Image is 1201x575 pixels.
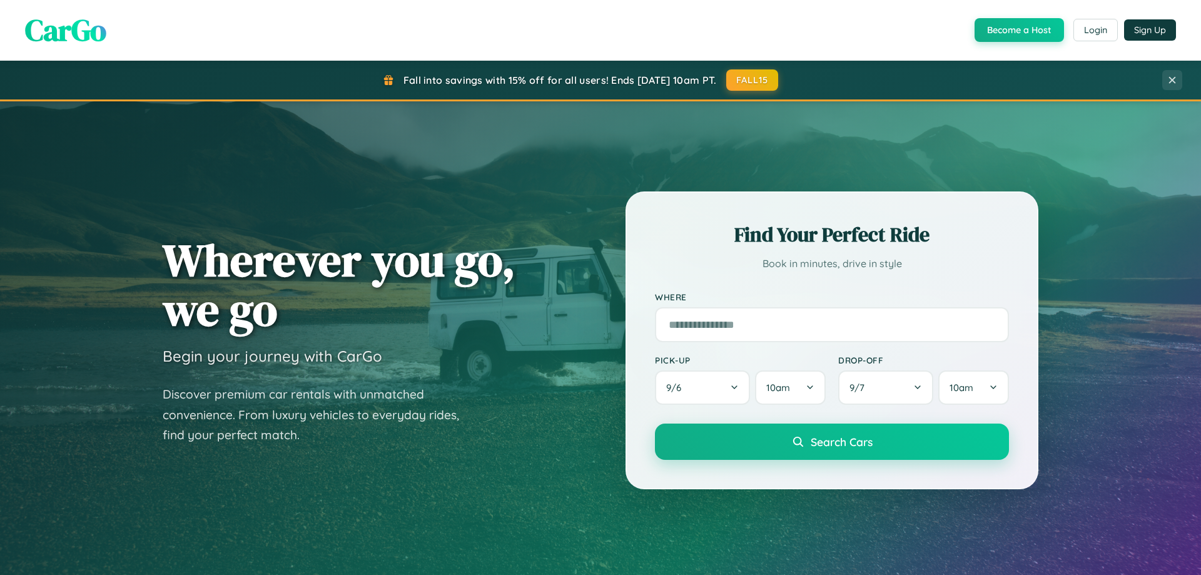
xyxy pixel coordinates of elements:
[811,435,873,449] span: Search Cars
[755,370,826,405] button: 10am
[655,255,1009,273] p: Book in minutes, drive in style
[655,355,826,365] label: Pick-up
[975,18,1064,42] button: Become a Host
[1073,19,1118,41] button: Login
[838,355,1009,365] label: Drop-off
[838,370,933,405] button: 9/7
[163,384,475,445] p: Discover premium car rentals with unmatched convenience. From luxury vehicles to everyday rides, ...
[938,370,1009,405] button: 10am
[163,235,515,334] h1: Wherever you go, we go
[655,221,1009,248] h2: Find Your Perfect Ride
[655,424,1009,460] button: Search Cars
[1124,19,1176,41] button: Sign Up
[403,74,717,86] span: Fall into savings with 15% off for all users! Ends [DATE] 10am PT.
[766,382,790,394] span: 10am
[163,347,382,365] h3: Begin your journey with CarGo
[655,292,1009,302] label: Where
[950,382,973,394] span: 10am
[726,69,779,91] button: FALL15
[849,382,871,394] span: 9 / 7
[655,370,750,405] button: 9/6
[25,9,106,51] span: CarGo
[666,382,687,394] span: 9 / 6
